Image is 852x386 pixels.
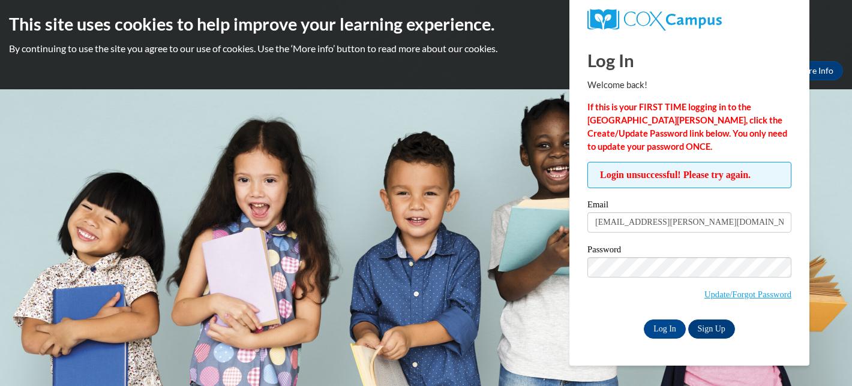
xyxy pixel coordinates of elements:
[9,42,843,55] p: By continuing to use the site you agree to our use of cookies. Use the ‘More info’ button to read...
[587,245,791,257] label: Password
[587,102,787,152] strong: If this is your FIRST TIME logging in to the [GEOGRAPHIC_DATA][PERSON_NAME], click the Create/Upd...
[688,319,735,339] a: Sign Up
[587,48,791,73] h1: Log In
[787,61,843,80] a: More Info
[587,9,722,31] img: COX Campus
[587,79,791,92] p: Welcome back!
[9,12,843,36] h2: This site uses cookies to help improve your learning experience.
[587,162,791,188] span: Login unsuccessful! Please try again.
[704,289,791,299] a: Update/Forgot Password
[587,9,791,31] a: COX Campus
[644,319,686,339] input: Log In
[587,200,791,212] label: Email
